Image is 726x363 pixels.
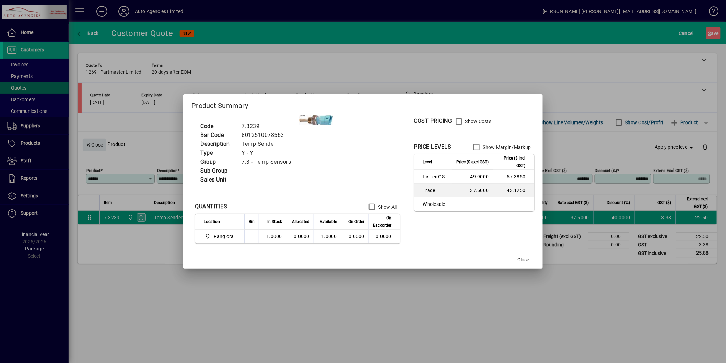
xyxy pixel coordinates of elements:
span: Price ($ incl GST) [497,154,526,169]
span: 0.0000 [349,234,364,239]
td: Bar Code [197,131,238,140]
span: Price ($ excl GST) [457,158,489,166]
span: Level [423,158,432,166]
span: On Backorder [373,214,391,229]
label: Show Costs [464,118,492,125]
td: 1.0000 [314,230,341,243]
span: Rangiora [204,232,237,241]
td: Description [197,140,238,149]
td: Y - Y [238,149,299,157]
span: Available [320,218,337,225]
span: On Order [348,218,364,225]
td: Code [197,122,238,131]
td: Group [197,157,238,166]
span: List ex GST [423,173,448,180]
label: Show Margin/Markup [481,144,531,151]
td: 0.0000 [286,230,314,243]
h2: Product Summary [183,94,542,114]
td: Temp Sender [238,140,299,149]
label: Show All [377,203,397,210]
span: In Stock [267,218,282,225]
button: Close [513,254,535,266]
td: 7.3 - Temp Sensors [238,157,299,166]
td: 49.9000 [452,170,493,184]
td: 8012510078563 [238,131,299,140]
td: Type [197,149,238,157]
span: Bin [249,218,255,225]
td: 37.5000 [452,184,493,197]
td: Sales Unit [197,175,238,184]
span: Rangiora [214,233,234,240]
div: QUANTITIES [195,202,227,211]
div: PRICE LEVELS [414,143,452,151]
span: Trade [423,187,448,194]
td: 7.3239 [238,122,299,131]
span: Allocated [292,218,309,225]
img: contain [299,115,333,125]
td: Sub Group [197,166,238,175]
td: 0.0000 [368,230,400,243]
span: Close [518,256,529,264]
td: 57.3850 [493,170,534,184]
td: 43.1250 [493,184,534,197]
td: 1.0000 [259,230,286,243]
span: Wholesale [423,201,448,208]
span: Location [204,218,220,225]
div: COST PRICING [414,117,452,125]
